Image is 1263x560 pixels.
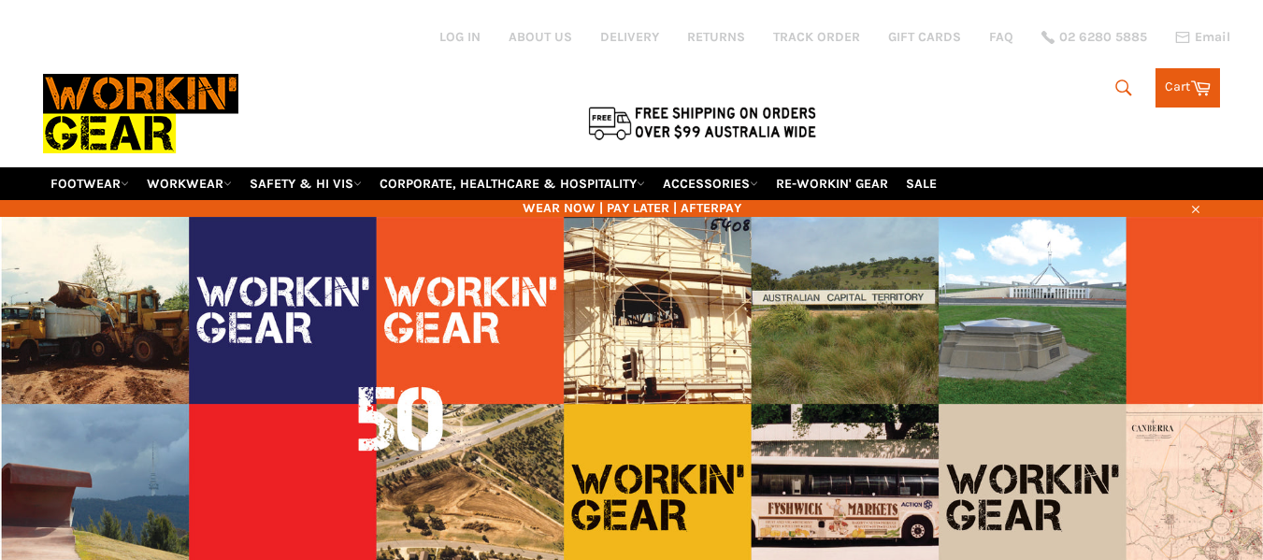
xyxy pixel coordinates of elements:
a: FAQ [989,28,1013,46]
span: WEAR NOW | PAY LATER | AFTERPAY [43,199,1221,217]
span: 02 6280 5885 [1059,31,1147,44]
a: 02 6280 5885 [1041,31,1147,44]
a: RE-WORKIN' GEAR [768,167,896,200]
a: Email [1175,30,1230,45]
a: TRACK ORDER [773,28,860,46]
a: ACCESSORIES [655,167,766,200]
a: WORKWEAR [139,167,239,200]
a: GIFT CARDS [888,28,961,46]
img: Workin Gear leaders in Workwear, Safety Boots, PPE, Uniforms. Australia's No.1 in Workwear [43,61,238,166]
a: DELIVERY [600,28,659,46]
a: SAFETY & HI VIS [242,167,369,200]
a: CORPORATE, HEALTHCARE & HOSPITALITY [372,167,653,200]
a: Log in [439,29,481,45]
a: SALE [898,167,944,200]
a: ABOUT US [509,28,572,46]
span: Email [1195,31,1230,44]
img: Flat $9.95 shipping Australia wide [585,103,819,142]
a: RETURNS [687,28,745,46]
a: FOOTWEAR [43,167,136,200]
a: Cart [1155,68,1220,108]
